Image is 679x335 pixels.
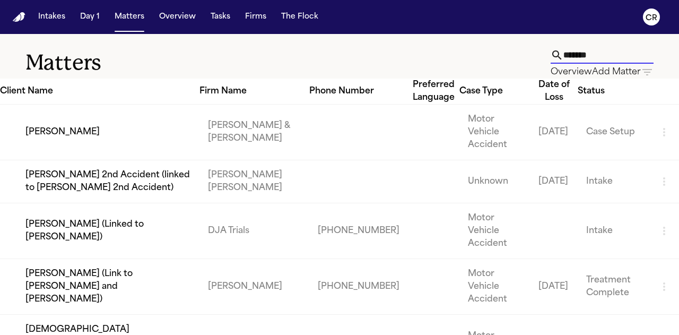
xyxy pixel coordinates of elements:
button: The Flock [277,7,323,27]
div: Preferred Language [408,79,459,104]
td: [DATE] [530,259,578,315]
div: Status [578,85,649,98]
button: Add Matter [592,66,641,79]
td: Motor Vehicle Accident [459,105,530,160]
td: [PERSON_NAME] [199,259,309,315]
h1: Matters [25,49,551,76]
td: Motor Vehicle Accident [459,259,530,315]
button: Matters [110,7,149,27]
img: Finch Logo [13,12,25,22]
td: Motor Vehicle Accident [459,203,530,259]
div: Date of Loss [530,79,578,104]
td: [PHONE_NUMBER] [309,203,408,259]
button: Intakes [34,7,69,27]
div: Case Type [459,85,530,98]
td: Case Setup [578,105,649,160]
td: [PHONE_NUMBER] [309,259,408,315]
td: Intake [578,203,649,259]
button: Tasks [206,7,234,27]
td: Unknown [459,160,530,203]
button: Firms [241,7,271,27]
td: [PERSON_NAME] [PERSON_NAME] [199,160,309,203]
button: Overview [155,7,200,27]
td: DJA Trials [199,203,309,259]
td: [DATE] [530,160,578,203]
button: Overview [551,66,592,79]
a: Home [13,12,25,22]
div: Phone Number [309,85,408,98]
td: [DATE] [530,105,578,160]
td: Treatment Complete [578,259,649,315]
td: [PERSON_NAME] & [PERSON_NAME] [199,105,309,160]
button: Day 1 [76,7,104,27]
td: Intake [578,160,649,203]
div: Firm Name [199,85,309,98]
